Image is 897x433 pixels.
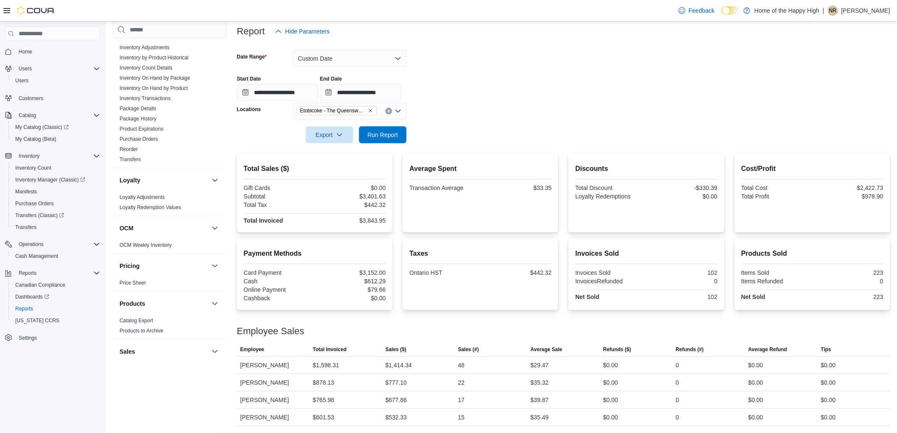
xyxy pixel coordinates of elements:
[237,75,261,82] label: Start Date
[120,347,208,356] button: Sales
[814,193,883,200] div: $978.90
[12,222,100,232] span: Transfers
[237,53,267,60] label: Date Range
[8,75,103,87] button: Users
[748,346,787,353] span: Average Refund
[12,163,55,173] a: Inventory Count
[120,85,188,91] a: Inventory On Hand by Product
[821,395,836,405] div: $0.00
[113,316,227,339] div: Products
[385,108,392,115] button: Clear input
[12,304,36,314] a: Reports
[12,316,100,326] span: Washington CCRS
[8,162,103,174] button: Inventory Count
[12,251,100,261] span: Cash Management
[120,280,146,286] a: Price Sheet
[8,291,103,303] a: Dashboards
[748,395,763,405] div: $0.00
[409,269,479,276] div: Ontario HST
[409,164,552,174] h2: Average Spent
[300,106,366,115] span: Etobicoke - The Queensway - Fire & Flower
[8,121,103,133] a: My Catalog (Classic)
[748,360,763,370] div: $0.00
[675,2,718,19] a: Feedback
[316,184,386,191] div: $0.00
[828,6,838,16] div: Naomi Raffington
[12,210,67,221] a: Transfers (Classic)
[8,198,103,210] button: Purchase Orders
[648,184,718,191] div: -$330.39
[2,92,103,104] button: Customers
[120,204,181,210] a: Loyalty Redemption Values
[316,193,386,200] div: $3,401.63
[12,187,40,197] a: Manifests
[531,360,549,370] div: $29.47
[15,151,100,161] span: Inventory
[120,262,208,270] button: Pricing
[113,240,227,254] div: OCM
[8,186,103,198] button: Manifests
[113,192,227,216] div: Loyalty
[368,108,373,113] button: Remove Etobicoke - The Queensway - Fire & Flower from selection in this group
[120,136,158,142] a: Purchase Orders
[120,318,153,324] a: Catalog Export
[748,377,763,388] div: $0.00
[395,108,401,115] button: Open list of options
[19,112,36,119] span: Catalog
[821,412,836,422] div: $0.00
[19,95,43,102] span: Customers
[120,328,163,334] a: Products to Archive
[458,395,465,405] div: 17
[8,133,103,145] button: My Catalog (Beta)
[829,6,836,16] span: NR
[458,346,479,353] span: Sales (#)
[12,251,61,261] a: Cash Management
[12,75,100,86] span: Users
[12,292,53,302] a: Dashboards
[244,269,313,276] div: Card Payment
[120,299,145,308] h3: Products
[12,134,100,144] span: My Catalog (Beta)
[237,391,309,408] div: [PERSON_NAME]
[244,278,313,285] div: Cash
[120,95,171,102] span: Inventory Transactions
[15,188,37,195] span: Manifests
[210,175,220,185] button: Loyalty
[458,377,465,388] div: 22
[15,136,56,142] span: My Catalog (Beta)
[841,6,890,16] p: [PERSON_NAME]
[17,6,55,15] img: Cova
[244,164,386,174] h2: Total Sales ($)
[120,279,146,286] span: Price Sheet
[313,346,347,353] span: Total Invoiced
[821,346,831,353] span: Tips
[237,26,265,36] h3: Report
[603,412,618,422] div: $0.00
[237,326,304,336] h3: Employee Sales
[15,92,100,103] span: Customers
[2,238,103,250] button: Operations
[120,85,188,92] span: Inventory On Hand by Product
[15,239,47,249] button: Operations
[120,75,190,81] a: Inventory On Hand by Package
[359,126,407,143] button: Run Report
[12,163,100,173] span: Inventory Count
[120,95,171,101] a: Inventory Transactions
[120,105,156,112] span: Package Details
[741,278,811,285] div: Items Refunded
[120,299,208,308] button: Products
[12,187,100,197] span: Manifests
[120,242,172,248] a: OCM Weekly Inventory
[120,64,173,71] span: Inventory Count Details
[368,131,398,139] span: Run Report
[12,122,100,132] span: My Catalog (Classic)
[316,217,386,224] div: $3,843.95
[15,200,54,207] span: Purchase Orders
[741,293,766,300] strong: Net Sold
[482,184,552,191] div: $33.35
[15,64,100,74] span: Users
[482,269,552,276] div: $442.32
[12,134,60,144] a: My Catalog (Beta)
[316,278,386,285] div: $612.29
